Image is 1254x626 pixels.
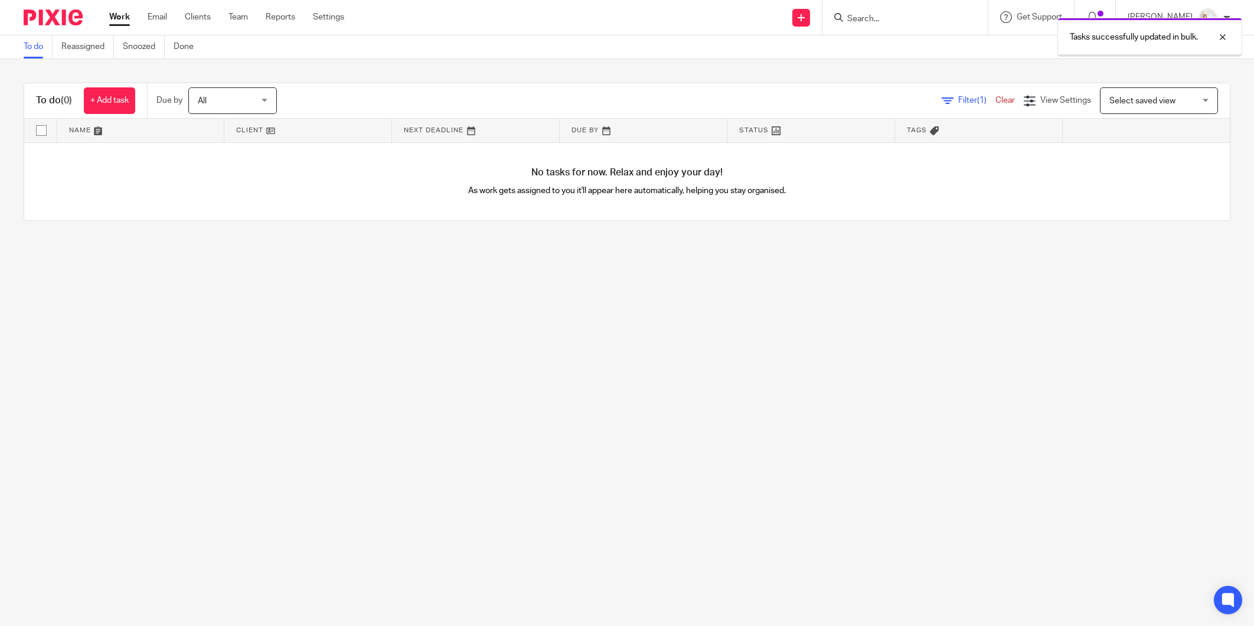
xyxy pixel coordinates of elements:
[907,127,927,133] span: Tags
[148,11,167,23] a: Email
[61,35,114,58] a: Reassigned
[1199,8,1217,27] img: Image.jpeg
[185,11,211,23] a: Clients
[24,167,1230,179] h4: No tasks for now. Relax and enjoy your day!
[61,96,72,105] span: (0)
[995,96,1015,105] a: Clear
[84,87,135,114] a: + Add task
[1040,96,1091,105] span: View Settings
[313,11,344,23] a: Settings
[123,35,165,58] a: Snoozed
[958,96,995,105] span: Filter
[228,11,248,23] a: Team
[24,35,53,58] a: To do
[977,96,987,105] span: (1)
[36,94,72,107] h1: To do
[109,11,130,23] a: Work
[266,11,295,23] a: Reports
[1109,97,1175,105] span: Select saved view
[326,185,929,197] p: As work gets assigned to you it'll appear here automatically, helping you stay organised.
[24,9,83,25] img: Pixie
[156,94,182,106] p: Due by
[1070,31,1198,43] p: Tasks successfully updated in bulk.
[198,97,207,105] span: All
[174,35,203,58] a: Done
